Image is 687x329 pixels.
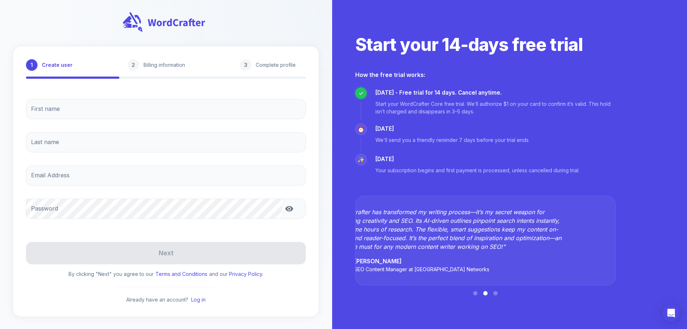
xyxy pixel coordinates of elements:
[354,257,489,265] p: [PERSON_NAME]
[355,154,367,165] div: ✨
[375,136,529,144] p: We'll send you a friendly reminder 7 days before your trial ends
[26,59,38,71] div: 1
[240,59,251,71] div: 3
[144,61,185,69] p: Billing information
[155,271,207,277] a: Terms and Conditions
[375,166,580,174] p: Your subscription begins and first payment is processed, unless cancelled during trial.
[355,124,367,135] div: ⏰
[128,59,139,71] div: 2
[42,61,72,69] p: Create user
[375,155,580,164] p: [DATE]
[229,271,262,277] a: Privacy Policy
[375,125,529,133] p: [DATE]
[354,265,489,273] p: SEO Content Manager at [GEOGRAPHIC_DATA] Networks
[334,208,571,251] p: " WordCrafter has transformed my writing process—it’s my secret weapon for balancing creativity a...
[355,87,367,99] div: ✓
[355,71,616,79] h2: How the free trial works:
[375,89,616,97] p: [DATE] - Free trial for 14 days. Cancel anytime.
[126,296,206,304] p: Already have an account?
[662,304,680,322] div: Open Intercom Messenger
[355,34,616,56] h2: Start your 14-days free trial
[191,296,206,303] a: Log in
[256,61,296,69] p: Complete profile
[375,100,616,115] p: Start your WordCrafter Core free trial. We’ll authorize $1 on your card to confirm it’s valid. Th...
[69,270,263,278] p: By clicking "Next" you agree to our and our .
